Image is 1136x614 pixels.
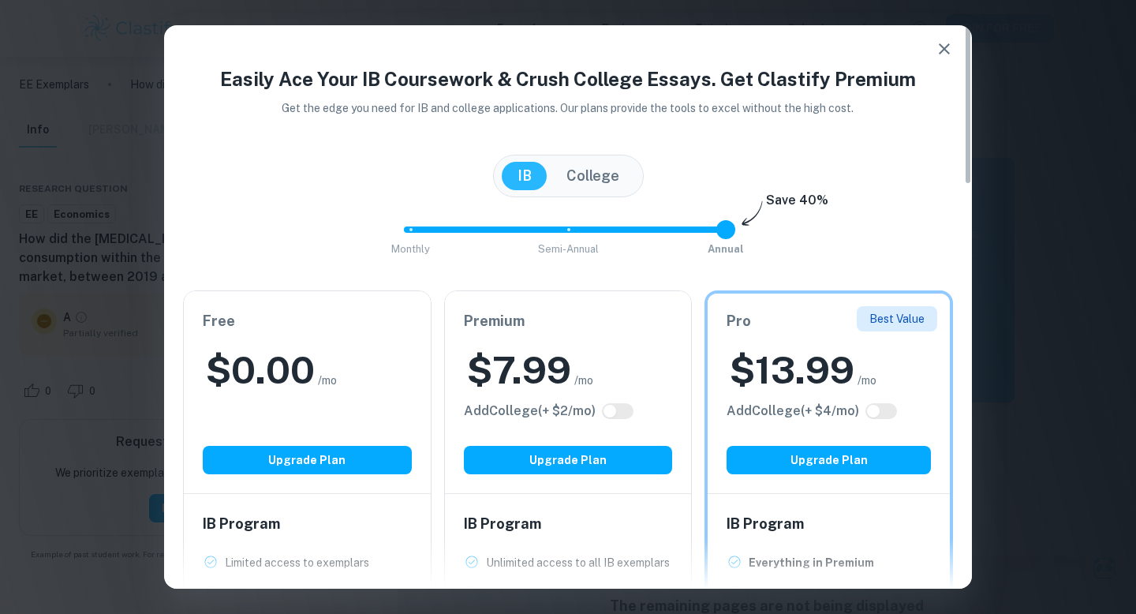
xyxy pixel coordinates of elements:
span: /mo [318,372,337,389]
h6: Click to see all the additional College features. [727,402,859,421]
span: Semi-Annual [538,243,599,255]
img: subscription-arrow.svg [742,200,763,227]
h6: Save 40% [766,191,828,218]
h6: Premium [464,310,673,332]
h6: Free [203,310,412,332]
button: College [551,162,635,190]
p: Best Value [869,310,925,328]
h6: IB Program [727,513,931,535]
h6: IB Program [203,513,412,535]
button: Upgrade Plan [464,446,673,474]
span: /mo [574,372,593,389]
span: Monthly [391,243,430,255]
span: Annual [708,243,744,255]
h2: $ 7.99 [467,345,571,395]
button: Upgrade Plan [727,446,931,474]
h6: Click to see all the additional College features. [464,402,596,421]
span: /mo [858,372,876,389]
button: Upgrade Plan [203,446,412,474]
button: IB [502,162,547,190]
h6: Pro [727,310,931,332]
h2: $ 0.00 [206,345,315,395]
h4: Easily Ace Your IB Coursework & Crush College Essays. Get Clastify Premium [183,65,953,93]
h6: IB Program [464,513,673,535]
h2: $ 13.99 [730,345,854,395]
p: Get the edge you need for IB and college applications. Our plans provide the tools to excel witho... [260,99,876,117]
